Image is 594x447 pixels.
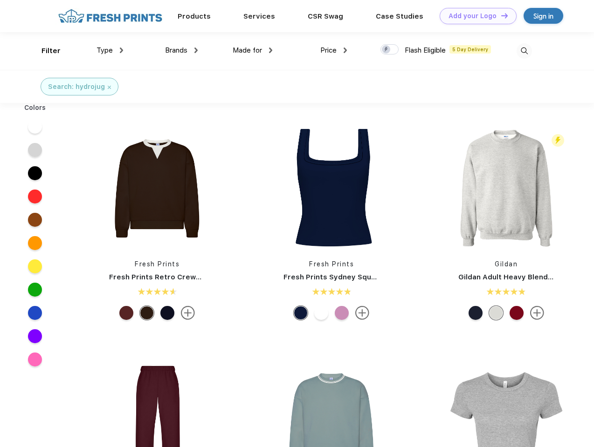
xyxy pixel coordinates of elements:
img: filter_cancel.svg [108,86,111,89]
img: dropdown.png [194,47,198,53]
span: Made for [233,46,262,54]
a: Sign in [524,8,563,24]
img: more.svg [181,306,195,320]
div: Burgundy [119,306,133,320]
span: Flash Eligible [405,46,446,54]
img: desktop_search.svg [517,43,532,59]
img: DT [501,13,508,18]
div: Antiq Cherry Red [510,306,524,320]
img: dropdown.png [344,47,347,53]
div: Light Purple [335,306,349,320]
div: Colors [17,103,53,113]
a: Gildan [495,260,518,268]
div: Search: hydrojug [48,82,105,92]
img: flash_active_toggle.svg [552,134,564,147]
img: func=resize&h=266 [95,126,219,250]
img: dropdown.png [269,47,272,53]
span: Price [320,46,337,54]
a: Fresh Prints Retro Crewneck [109,273,213,281]
div: White [314,306,328,320]
div: Filter [41,46,61,56]
div: Navy [469,306,483,320]
span: 5 Day Delivery [449,45,491,54]
img: func=resize&h=266 [269,126,394,250]
img: more.svg [355,306,369,320]
img: dropdown.png [120,47,123,53]
div: Navy [294,306,308,320]
img: fo%20logo%202.webp [55,8,165,24]
div: Sign in [533,11,553,21]
a: Fresh Prints [309,260,354,268]
div: Navy/White [160,306,174,320]
img: more.svg [530,306,544,320]
img: func=resize&h=266 [444,126,568,250]
span: Type [97,46,113,54]
a: Fresh Prints [135,260,180,268]
div: Add your Logo [449,12,497,20]
a: Fresh Prints Sydney Square Neck Tank Top [283,273,437,281]
div: Dark Chocolate [140,306,154,320]
a: Products [178,12,211,20]
div: Ash [489,306,503,320]
span: Brands [165,46,187,54]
